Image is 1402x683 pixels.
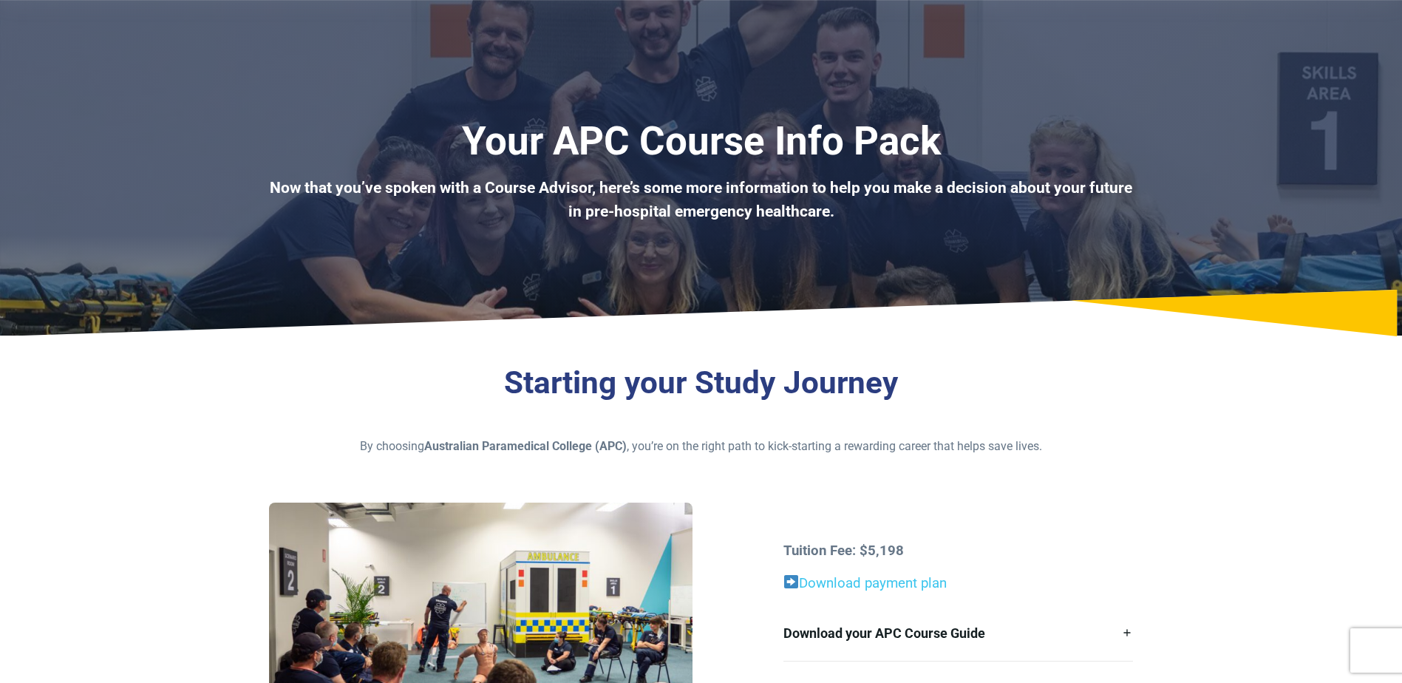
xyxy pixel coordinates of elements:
h3: Starting your Study Journey [269,364,1134,402]
img: ➡️ [784,575,798,589]
a: Download payment plan [799,575,947,591]
strong: Australian Paramedical College (APC) [424,439,627,453]
a: Download your APC Course Guide [783,605,1133,661]
h1: Your APC Course Info Pack [269,118,1134,165]
b: Now that you’ve spoken with a Course Advisor, here’s some more information to help you make a dec... [270,179,1132,220]
strong: Tuition Fee: $5,198 [783,543,904,559]
p: By choosing , you’re on the right path to kick-starting a rewarding career that helps save lives. [269,438,1134,455]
